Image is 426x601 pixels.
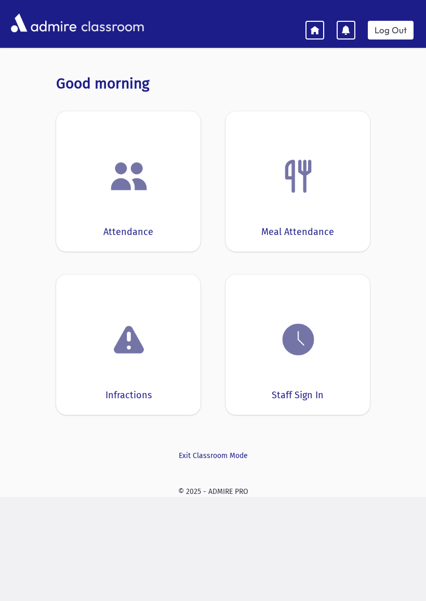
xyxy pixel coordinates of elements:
div: Attendance [103,225,153,239]
img: AdmirePro [8,11,79,35]
div: Staff Sign In [272,388,324,402]
h3: Good morning [56,75,370,93]
div: © 2025 - ADMIRE PRO [8,486,418,497]
a: Log Out [368,21,414,40]
img: users.png [109,156,149,196]
img: Fork.png [278,156,318,196]
div: Infractions [105,388,152,402]
img: exclamation.png [109,322,149,361]
img: clock.png [278,320,318,359]
span: classroom [79,9,144,37]
div: Meal Attendance [261,225,334,239]
a: Exit Classroom Mode [56,450,370,461]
